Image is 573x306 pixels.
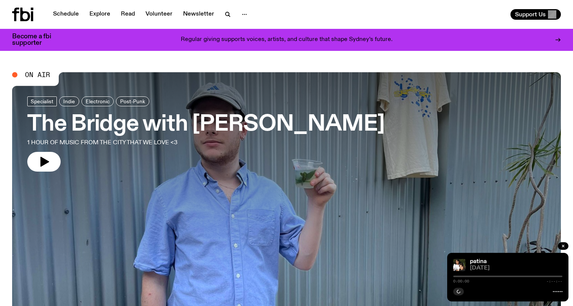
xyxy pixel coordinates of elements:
[120,98,145,104] span: Post-Punk
[546,279,562,283] span: -:--:--
[25,71,50,78] span: On Air
[510,9,561,20] button: Support Us
[27,96,57,106] a: Specialist
[141,9,177,20] a: Volunteer
[116,9,139,20] a: Read
[178,9,219,20] a: Newsletter
[27,114,385,135] h3: The Bridge with [PERSON_NAME]
[27,96,385,172] a: The Bridge with [PERSON_NAME]1 HOUR OF MUSIC FROM THE CITY THAT WE LOVE <3
[12,33,61,46] h3: Become a fbi supporter
[49,9,83,20] a: Schedule
[181,36,393,43] p: Regular giving supports voices, artists, and culture that shape Sydney’s future.
[27,138,221,147] p: 1 HOUR OF MUSIC FROM THE CITY THAT WE LOVE <3
[515,11,546,18] span: Support Us
[470,259,487,265] a: patina
[63,98,75,104] span: Indie
[31,98,53,104] span: Specialist
[85,9,115,20] a: Explore
[453,279,469,283] span: 0:00:00
[116,96,149,106] a: Post-Punk
[86,98,110,104] span: Electronic
[470,265,562,271] span: [DATE]
[81,96,114,106] a: Electronic
[59,96,79,106] a: Indie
